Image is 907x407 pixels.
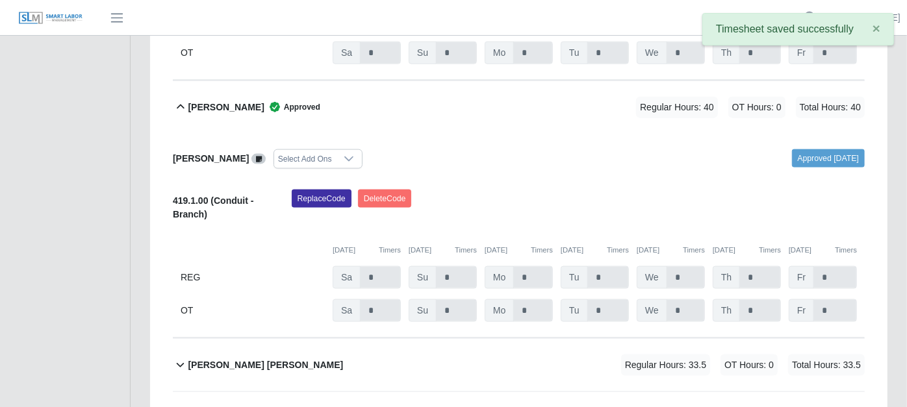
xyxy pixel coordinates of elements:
div: [DATE] [637,245,705,256]
span: Mo [485,299,514,322]
a: Approved [DATE] [792,149,865,167]
span: Mo [485,266,514,289]
span: Total Hours: 33.5 [788,354,865,376]
span: Th [713,266,740,289]
span: Fr [789,299,814,322]
span: Tu [561,266,588,289]
div: [DATE] [713,245,781,256]
span: Regular Hours: 40 [636,97,718,118]
div: Timesheet saved successfully [702,13,894,45]
button: Timers [379,245,401,256]
a: [PERSON_NAME] [826,11,901,25]
div: Select Add Ons [274,150,336,168]
span: Th [713,299,740,322]
button: Timers [531,245,553,256]
div: [DATE] [485,245,553,256]
span: Su [409,42,437,64]
div: [DATE] [789,245,857,256]
span: Fr [789,266,814,289]
button: DeleteCode [358,190,412,208]
span: × [873,21,880,36]
span: Approved [264,101,320,114]
a: View/Edit Notes [251,153,266,164]
span: Sa [333,299,361,322]
button: ReplaceCode [292,190,351,208]
span: Sa [333,42,361,64]
span: Tu [561,299,588,322]
button: Timers [835,245,857,256]
b: [PERSON_NAME] [173,153,249,164]
span: OT Hours: 0 [721,354,778,376]
span: We [637,42,667,64]
b: [PERSON_NAME] [PERSON_NAME] [188,358,343,372]
div: [DATE] [409,245,477,256]
button: [PERSON_NAME] Approved Regular Hours: 40 OT Hours: 0 Total Hours: 40 [173,81,865,134]
span: We [637,299,667,322]
span: Mo [485,42,514,64]
span: Th [713,42,740,64]
span: OT Hours: 0 [728,97,786,118]
div: [DATE] [561,245,629,256]
div: OT [181,42,325,64]
span: Total Hours: 40 [796,97,865,118]
span: Su [409,299,437,322]
button: [PERSON_NAME] [PERSON_NAME] Regular Hours: 33.5 OT Hours: 0 Total Hours: 33.5 [173,339,865,391]
button: Timers [759,245,781,256]
span: Regular Hours: 33.5 [621,354,710,376]
div: [DATE] [333,245,401,256]
span: Tu [561,42,588,64]
span: Sa [333,266,361,289]
div: REG [181,266,325,289]
button: Timers [607,245,629,256]
div: OT [181,299,325,322]
button: Timers [683,245,705,256]
span: Su [409,266,437,289]
span: We [637,266,667,289]
button: Timers [455,245,477,256]
img: SLM Logo [18,11,83,25]
span: Fr [789,42,814,64]
b: 419.1.00 (Conduit - Branch) [173,195,253,219]
b: [PERSON_NAME] [188,101,264,114]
